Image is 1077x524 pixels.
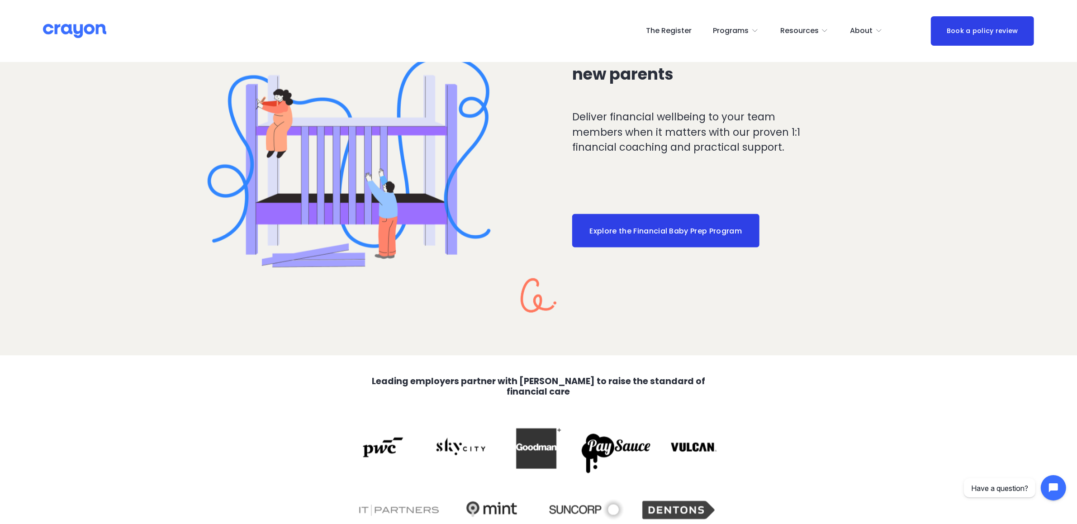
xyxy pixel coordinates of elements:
[572,110,816,155] p: Deliver financial wellbeing to your team members when it matters with our proven 1:1 financial co...
[713,24,749,38] span: Programs
[931,16,1034,46] a: Book a policy review
[850,24,882,38] a: folder dropdown
[372,375,707,398] strong: Leading employers partner with [PERSON_NAME] to raise the standard of financial care
[43,23,106,39] img: Crayon
[780,24,819,38] span: Resources
[572,44,769,85] span: Ease financial stress for new parents
[572,214,759,248] a: Explore the Financial Baby Prep Program
[850,24,873,38] span: About
[646,24,692,38] a: The Register
[780,24,829,38] a: folder dropdown
[713,24,759,38] a: folder dropdown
